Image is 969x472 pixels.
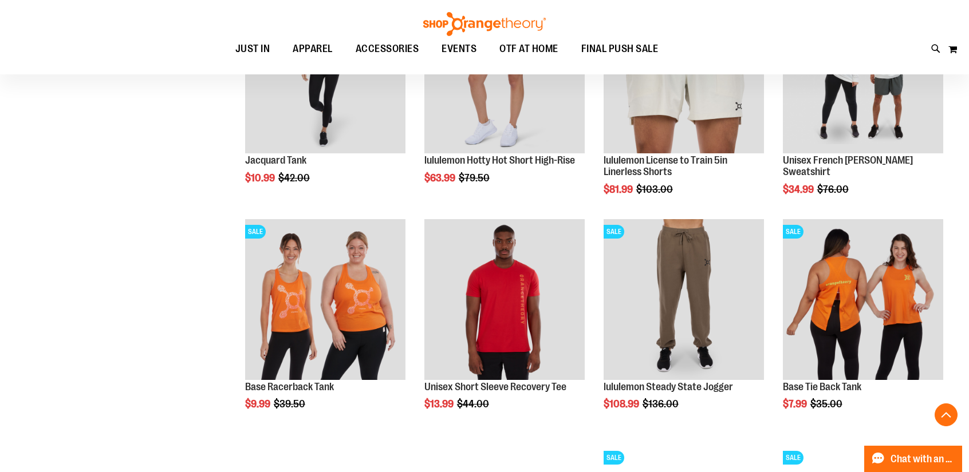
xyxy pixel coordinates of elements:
[356,36,419,62] span: ACCESSORIES
[864,446,963,472] button: Chat with an Expert
[604,219,764,381] a: lululemon Steady State JoggerSALE
[293,36,333,62] span: APPAREL
[777,213,949,439] div: product
[424,172,457,184] span: $63.99
[224,36,282,62] a: JUST IN
[604,154,727,177] a: lululemon License to Train 5in Linerless Shorts
[430,36,488,62] a: EVENTS
[783,398,809,410] span: $7.99
[245,154,306,166] a: Jacquard Tank
[636,184,675,195] span: $103.00
[783,225,803,239] span: SALE
[581,36,659,62] span: FINAL PUSH SALE
[424,398,455,410] span: $13.99
[274,398,307,410] span: $39.50
[245,219,405,381] a: Product image for Base Racerback TankSALE
[810,398,844,410] span: $35.00
[783,219,943,381] a: Product image for Base Tie Back TankSALE
[783,219,943,379] img: Product image for Base Tie Back Tank
[783,184,816,195] span: $34.99
[235,36,270,62] span: JUST IN
[570,36,670,62] a: FINAL PUSH SALE
[643,398,680,410] span: $136.00
[817,184,850,195] span: $76.00
[499,36,558,62] span: OTF AT HOME
[245,225,266,239] span: SALE
[488,36,570,62] a: OTF AT HOME
[245,381,334,392] a: Base Racerback Tank
[422,12,547,36] img: Shop Orangetheory
[281,36,344,62] a: APPAREL
[278,172,312,184] span: $42.00
[598,213,770,439] div: product
[457,398,491,410] span: $44.00
[783,154,913,177] a: Unisex French [PERSON_NAME] Sweatshirt
[935,403,958,426] button: Back To Top
[604,225,624,239] span: SALE
[783,381,861,392] a: Base Tie Back Tank
[419,213,590,439] div: product
[424,219,585,379] img: Product image for Unisex Short Sleeve Recovery Tee
[604,184,635,195] span: $81.99
[459,172,491,184] span: $79.50
[442,36,476,62] span: EVENTS
[239,213,411,439] div: product
[891,454,955,465] span: Chat with an Expert
[424,154,575,166] a: lululemon Hotty Hot Short High-Rise
[783,451,803,465] span: SALE
[245,398,272,410] span: $9.99
[424,381,566,392] a: Unisex Short Sleeve Recovery Tee
[344,36,431,62] a: ACCESSORIES
[604,398,641,410] span: $108.99
[604,219,764,379] img: lululemon Steady State Jogger
[604,451,624,465] span: SALE
[604,381,733,392] a: lululemon Steady State Jogger
[245,219,405,379] img: Product image for Base Racerback Tank
[424,219,585,381] a: Product image for Unisex Short Sleeve Recovery Tee
[245,172,277,184] span: $10.99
